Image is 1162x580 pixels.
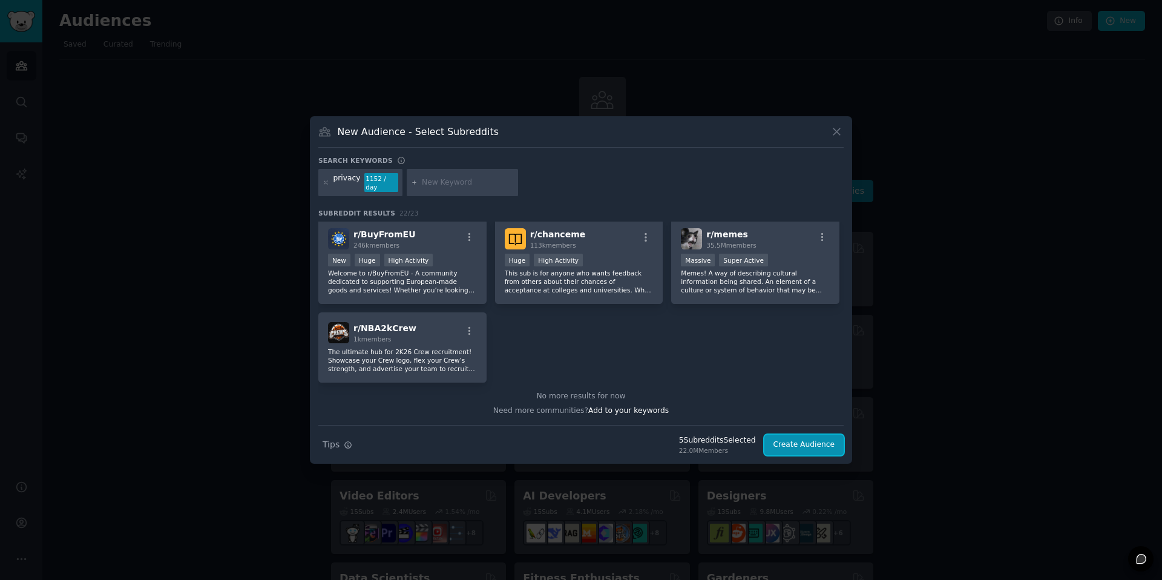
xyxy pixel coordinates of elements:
[530,229,586,239] span: r/ chanceme
[681,254,715,266] div: Massive
[355,254,380,266] div: Huge
[681,228,702,249] img: memes
[364,173,398,193] div: 1152 / day
[328,228,349,249] img: BuyFromEU
[318,401,844,417] div: Need more communities?
[534,254,583,266] div: High Activity
[681,269,830,294] p: Memes! A way of describing cultural information being shared. An element of a culture or system o...
[353,242,399,249] span: 246k members
[353,323,416,333] span: r/ NBA2kCrew
[422,177,514,188] input: New Keyword
[333,173,361,193] div: privacy
[328,322,349,343] img: NBA2kCrew
[318,209,395,217] span: Subreddit Results
[318,434,356,455] button: Tips
[706,229,748,239] span: r/ memes
[706,242,756,249] span: 35.5M members
[328,269,477,294] p: Welcome to r/BuyFromEU - A community dedicated to supporting European-made goods and services! Wh...
[679,446,756,455] div: 22.0M Members
[328,254,350,266] div: New
[338,125,499,138] h3: New Audience - Select Subreddits
[505,254,530,266] div: Huge
[505,228,526,249] img: chanceme
[353,229,416,239] span: r/ BuyFromEU
[399,209,419,217] span: 22 / 23
[384,254,433,266] div: High Activity
[530,242,576,249] span: 113k members
[679,435,756,446] div: 5 Subreddit s Selected
[764,435,844,455] button: Create Audience
[318,156,393,165] h3: Search keywords
[328,348,477,373] p: The ultimate hub for 2K26 Crew recruitment! Showcase your Crew logo, flex your Crew’s strength, a...
[323,438,340,451] span: Tips
[353,335,392,343] span: 1k members
[318,391,844,402] div: No more results for now
[719,254,768,266] div: Super Active
[588,406,669,415] span: Add to your keywords
[505,269,654,294] p: This sub is for anyone who wants feedback from others about their chances of acceptance at colleg...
